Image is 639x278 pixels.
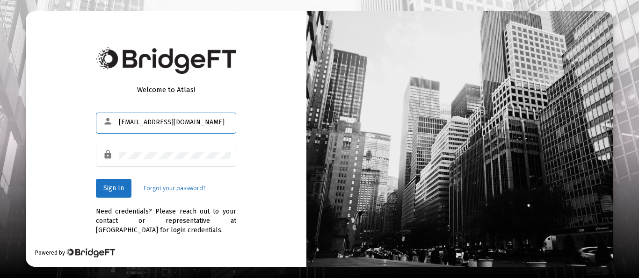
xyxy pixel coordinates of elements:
div: Powered by [35,248,115,257]
button: Sign In [96,179,131,198]
mat-icon: person [103,116,114,127]
mat-icon: lock [103,149,114,160]
div: Welcome to Atlas! [96,85,236,94]
div: Need credentials? Please reach out to your contact or representative at [GEOGRAPHIC_DATA] for log... [96,198,236,235]
span: Sign In [103,184,124,192]
img: Bridge Financial Technology Logo [66,248,115,257]
input: Email or Username [119,119,231,126]
img: Bridge Financial Technology Logo [96,47,236,74]
a: Forgot your password? [144,184,205,193]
